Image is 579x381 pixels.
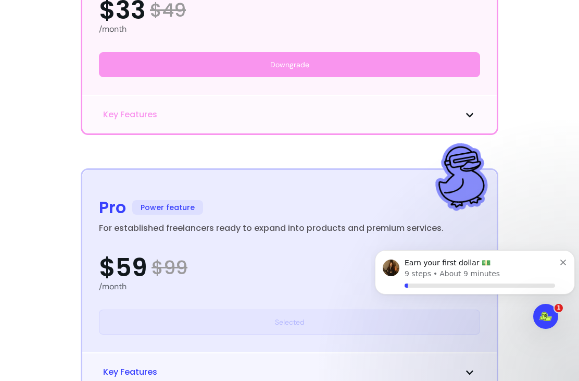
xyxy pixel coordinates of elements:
[99,195,126,220] div: Pro
[555,304,563,312] span: 1
[103,366,476,378] button: Key Features
[103,108,476,121] button: Key Features
[99,23,480,35] div: /month
[99,255,147,280] span: $59
[533,304,558,329] iframe: Intercom live chat
[371,238,579,353] iframe: Intercom notifications message
[103,366,157,378] span: Key Features
[99,280,480,293] div: /month
[132,200,203,215] span: Power feature
[99,52,480,77] button: Downgrade
[103,108,157,121] span: Key Features
[99,222,444,235] div: For established freelancers ready to expand into products and premium services.
[152,257,187,278] span: $ 99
